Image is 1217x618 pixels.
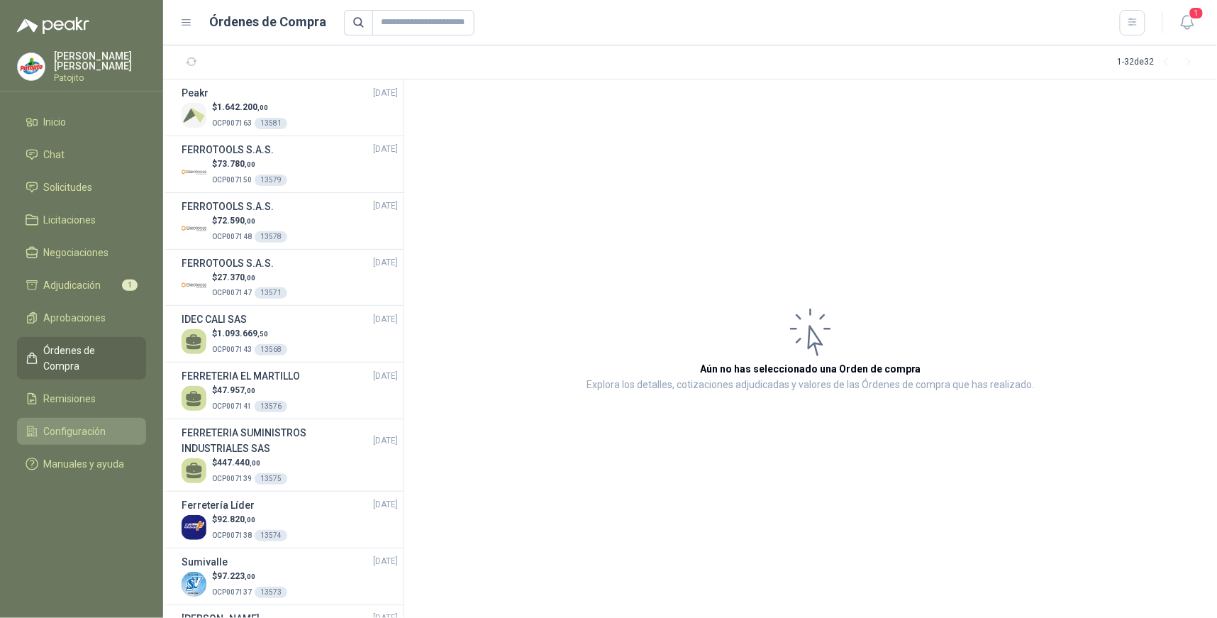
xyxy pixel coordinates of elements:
span: Negociaciones [44,245,109,260]
p: [PERSON_NAME] [PERSON_NAME] [54,51,146,71]
div: 13571 [255,287,287,299]
span: ,50 [257,330,268,338]
span: [DATE] [373,498,398,512]
a: Manuales y ayuda [17,451,146,478]
h3: Ferretería Líder [182,497,255,513]
div: 13579 [255,175,287,186]
div: 13578 [255,231,287,243]
span: OCP007150 [212,176,252,184]
span: [DATE] [373,256,398,270]
div: 1 - 32 de 32 [1118,51,1200,74]
h3: IDEC CALI SAS [182,311,247,327]
a: Adjudicación1 [17,272,146,299]
img: Company Logo [182,103,206,128]
h3: FERRETERIA SUMINISTROS INDUSTRIALES SAS [182,425,373,456]
div: 13576 [255,401,287,412]
span: Licitaciones [44,212,96,228]
span: ,00 [257,104,268,111]
span: Órdenes de Compra [44,343,133,374]
span: 27.370 [217,272,255,282]
p: Patojito [54,74,146,82]
span: Chat [44,147,65,162]
p: $ [212,456,287,470]
span: [DATE] [373,143,398,156]
a: Negociaciones [17,239,146,266]
a: FERRETERIA SUMINISTROS INDUSTRIALES SAS[DATE] $447.440,00OCP00713913575 [182,425,398,485]
span: OCP007141 [212,402,252,410]
span: OCP007143 [212,346,252,353]
span: 1 [1189,6,1204,20]
a: FERROTOOLS S.A.S.[DATE] Company Logo$73.780,00OCP00715013579 [182,142,398,187]
p: Explora los detalles, cotizaciones adjudicadas y valores de las Órdenes de compra que has realizado. [587,377,1035,394]
a: Aprobaciones [17,304,146,331]
span: Adjudicación [44,277,101,293]
span: Manuales y ayuda [44,456,125,472]
img: Company Logo [182,216,206,241]
p: $ [212,327,287,341]
span: ,00 [245,274,255,282]
span: OCP007138 [212,531,252,539]
span: 72.590 [217,216,255,226]
button: 1 [1174,10,1200,35]
span: OCP007147 [212,289,252,297]
span: 47.957 [217,385,255,395]
span: 73.780 [217,159,255,169]
span: [DATE] [373,370,398,383]
span: Remisiones [44,391,96,407]
a: Chat [17,141,146,168]
a: Inicio [17,109,146,136]
span: [DATE] [373,199,398,213]
span: 1 [122,280,138,291]
h3: FERRETERIA EL MARTILLO [182,368,300,384]
h3: Sumivalle [182,554,228,570]
span: ,00 [245,387,255,394]
span: 447.440 [217,458,260,468]
p: $ [212,158,287,171]
h3: FERROTOOLS S.A.S. [182,255,274,271]
h3: FERROTOOLS S.A.S. [182,199,274,214]
span: 92.820 [217,514,255,524]
span: 1.642.200 [217,102,268,112]
h3: Peakr [182,85,209,101]
span: ,00 [245,160,255,168]
span: ,00 [245,217,255,225]
span: OCP007139 [212,475,252,482]
span: Configuración [44,424,106,439]
div: 13575 [255,473,287,485]
img: Logo peakr [17,17,89,34]
span: OCP007148 [212,233,252,241]
a: Peakr[DATE] Company Logo$1.642.200,00OCP00716313581 [182,85,398,130]
a: Remisiones [17,385,146,412]
p: $ [212,271,287,285]
span: [DATE] [373,555,398,568]
a: FERROTOOLS S.A.S.[DATE] Company Logo$72.590,00OCP00714813578 [182,199,398,243]
a: FERRETERIA EL MARTILLO[DATE] $47.957,00OCP00714113576 [182,368,398,413]
a: Órdenes de Compra [17,337,146,380]
p: $ [212,101,287,114]
a: Configuración [17,418,146,445]
a: Solicitudes [17,174,146,201]
a: Sumivalle[DATE] Company Logo$97.223,00OCP00713713573 [182,554,398,599]
h1: Órdenes de Compra [210,12,327,32]
span: Solicitudes [44,180,93,195]
span: ,00 [250,459,260,467]
a: IDEC CALI SAS[DATE] $1.093.669,50OCP00714313568 [182,311,398,356]
span: 1.093.669 [217,329,268,338]
img: Company Logo [182,572,206,597]
a: FERROTOOLS S.A.S.[DATE] Company Logo$27.370,00OCP00714713571 [182,255,398,300]
a: Ferretería Líder[DATE] Company Logo$92.820,00OCP00713813574 [182,497,398,542]
a: Licitaciones [17,206,146,233]
span: OCP007137 [212,588,252,596]
div: 13568 [255,344,287,355]
img: Company Logo [182,160,206,184]
div: 13574 [255,530,287,541]
span: 97.223 [217,571,255,581]
span: [DATE] [373,313,398,326]
p: $ [212,570,287,583]
img: Company Logo [18,53,45,80]
div: 13581 [255,118,287,129]
span: ,00 [245,516,255,524]
span: [DATE] [373,87,398,100]
p: $ [212,214,287,228]
span: Aprobaciones [44,310,106,326]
